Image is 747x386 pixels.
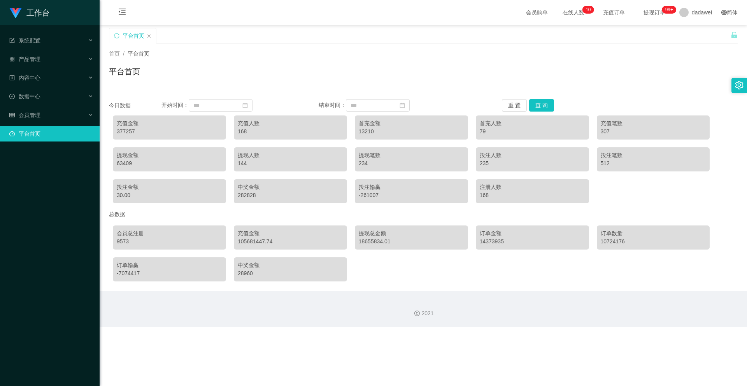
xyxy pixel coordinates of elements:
[238,229,343,238] div: 充值金额
[400,103,405,108] i: 图标: calendar
[109,51,120,57] span: 首页
[238,183,343,191] div: 中奖金额
[117,238,222,246] div: 9573
[117,119,222,128] div: 充值金额
[480,159,585,168] div: 235
[359,159,464,168] div: 234
[117,229,222,238] div: 会员总注册
[117,128,222,136] div: 377257
[9,75,15,80] i: 图标: profile
[359,191,464,199] div: -261007
[117,269,222,278] div: -7074417
[117,261,222,269] div: 订单输赢
[9,94,15,99] i: 图标: check-circle-o
[601,119,706,128] div: 充值笔数
[359,151,464,159] div: 提现笔数
[601,128,706,136] div: 307
[588,6,591,14] p: 0
[480,119,585,128] div: 首充人数
[662,6,676,14] sup: 972
[161,102,189,108] span: 开始时间：
[359,229,464,238] div: 提现总金额
[359,238,464,246] div: 18655834.01
[721,10,727,15] i: 图标: global
[480,229,585,238] div: 订单金额
[117,151,222,159] div: 提现金额
[109,66,140,77] h1: 平台首页
[599,10,629,15] span: 充值订单
[9,56,40,62] span: 产品管理
[319,102,346,108] span: 结束时间：
[123,28,144,43] div: 平台首页
[242,103,248,108] i: 图标: calendar
[109,0,135,25] i: 图标: menu-fold
[238,128,343,136] div: 168
[9,93,40,100] span: 数据中心
[114,33,119,38] i: 图标: sync
[238,269,343,278] div: 28960
[9,38,15,43] i: 图标: form
[238,191,343,199] div: 282828
[480,238,585,246] div: 14373935
[128,51,149,57] span: 平台首页
[9,9,50,16] a: 工作台
[414,311,420,316] i: 图标: copyright
[559,10,588,15] span: 在线人数
[9,75,40,81] span: 内容中心
[359,119,464,128] div: 首充金额
[9,8,22,19] img: logo.9652507e.png
[529,99,554,112] button: 查 询
[586,6,588,14] p: 1
[601,229,706,238] div: 订单数量
[359,183,464,191] div: 投注输赢
[9,112,40,118] span: 会员管理
[123,51,124,57] span: /
[238,151,343,159] div: 提现人数
[502,99,527,112] button: 重 置
[9,37,40,44] span: 系统配置
[731,31,738,38] i: 图标: unlock
[147,34,151,38] i: 图标: close
[359,128,464,136] div: 13210
[480,151,585,159] div: 投注人数
[601,238,706,246] div: 10724176
[117,183,222,191] div: 投注金额
[238,238,343,246] div: 105681447.74
[480,191,585,199] div: 168
[582,6,594,14] sup: 10
[109,101,161,110] div: 今日数据
[238,119,343,128] div: 充值人数
[9,56,15,62] i: 图标: appstore-o
[238,261,343,269] div: 中奖金额
[238,159,343,168] div: 144
[601,159,706,168] div: 512
[735,81,743,89] i: 图标: setting
[117,159,222,168] div: 63409
[9,126,93,141] a: 图标: dashboard平台首页
[117,191,222,199] div: 30.00
[106,309,741,318] div: 2021
[9,112,15,118] i: 图标: table
[480,128,585,136] div: 79
[26,0,50,25] h1: 工作台
[640,10,669,15] span: 提现订单
[109,207,738,222] div: 总数据
[480,183,585,191] div: 注册人数
[601,151,706,159] div: 投注笔数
